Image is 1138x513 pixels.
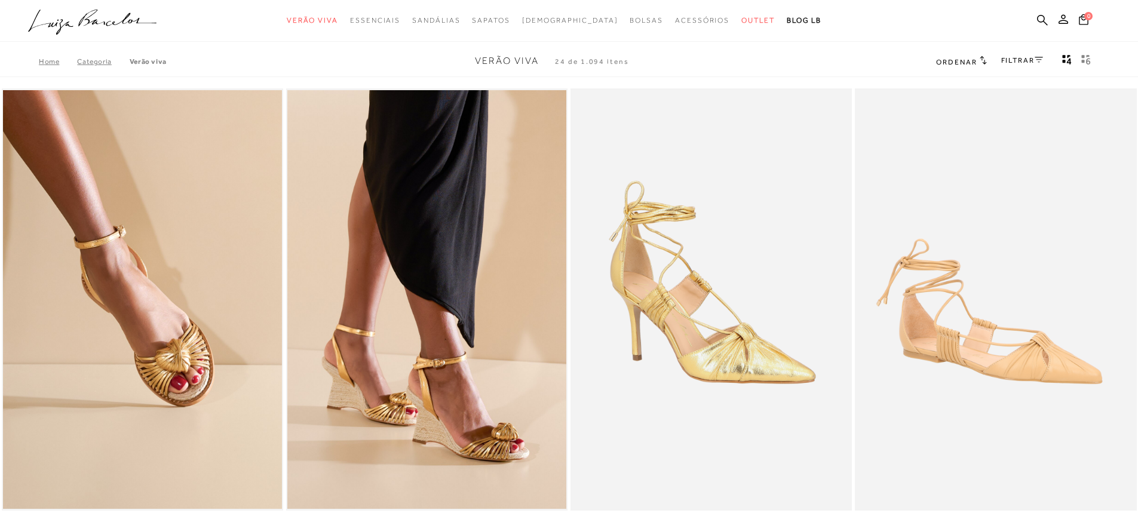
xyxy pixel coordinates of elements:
[3,90,282,509] img: RASTEIRA OURO COM SOLADO EM JUTÁ
[1059,54,1075,69] button: Mostrar 4 produtos por linha
[522,10,618,32] a: noSubCategoriesText
[287,90,566,509] a: SANDÁLIA ANABELA OURO COM SALTO ALTO EM JUTA SANDÁLIA ANABELA OURO COM SALTO ALTO EM JUTA
[675,16,729,24] span: Acessórios
[856,90,1135,509] a: SAPATILHA EM COURO BEGE AREIA COM AMARRAÇÃO SAPATILHA EM COURO BEGE AREIA COM AMARRAÇÃO
[1075,13,1092,29] button: 0
[572,90,851,509] img: SCARPIN SALTO ALTO EM METALIZADO OURO COM AMARRAÇÃO
[741,10,775,32] a: noSubCategoriesText
[555,57,629,66] span: 24 de 1.094 itens
[412,10,460,32] a: noSubCategoriesText
[1001,56,1043,64] a: FILTRAR
[287,16,338,24] span: Verão Viva
[522,16,618,24] span: [DEMOGRAPHIC_DATA]
[472,10,510,32] a: noSubCategoriesText
[287,90,566,509] img: SANDÁLIA ANABELA OURO COM SALTO ALTO EM JUTA
[787,16,821,24] span: BLOG LB
[741,16,775,24] span: Outlet
[630,10,663,32] a: noSubCategoriesText
[287,10,338,32] a: noSubCategoriesText
[630,16,663,24] span: Bolsas
[350,10,400,32] a: noSubCategoriesText
[350,16,400,24] span: Essenciais
[1078,54,1094,69] button: gridText6Desc
[572,90,851,509] a: SCARPIN SALTO ALTO EM METALIZADO OURO COM AMARRAÇÃO SCARPIN SALTO ALTO EM METALIZADO OURO COM AMA...
[77,57,129,66] a: Categoria
[936,58,977,66] span: Ordenar
[130,57,167,66] a: Verão Viva
[472,16,510,24] span: Sapatos
[1084,12,1093,20] span: 0
[412,16,460,24] span: Sandálias
[856,90,1135,509] img: SAPATILHA EM COURO BEGE AREIA COM AMARRAÇÃO
[39,57,77,66] a: Home
[475,56,539,66] span: Verão Viva
[3,90,282,509] a: RASTEIRA OURO COM SOLADO EM JUTÁ RASTEIRA OURO COM SOLADO EM JUTÁ
[675,10,729,32] a: noSubCategoriesText
[787,10,821,32] a: BLOG LB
